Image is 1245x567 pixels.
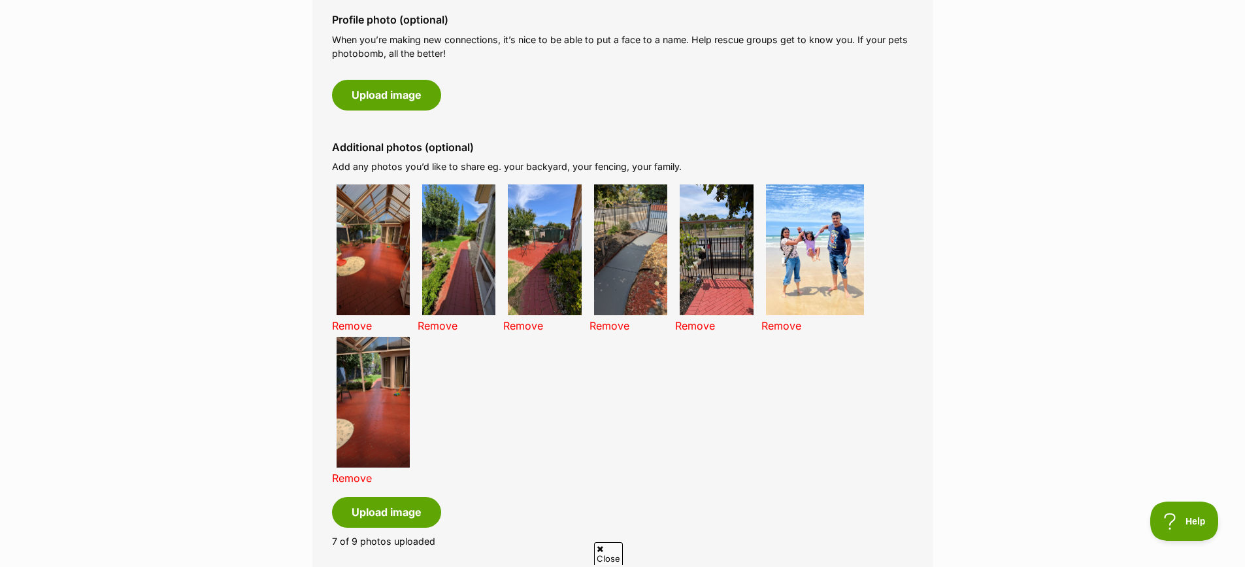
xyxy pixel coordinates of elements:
[594,184,667,315] img: uxuzaldtvkkh6iqw6gyw.jpg
[332,141,914,153] label: Additional photos (optional)
[418,319,457,332] a: Remove
[332,80,441,110] button: Upload image
[766,184,864,315] img: t3kgcfrjivd8dnzkgsed.jpg
[332,33,914,61] p: When you’re making new connections, it’s nice to be able to put a face to a name. Help rescue gro...
[337,184,410,315] img: ata4uowmecxszfcvr4o8.jpg
[337,337,410,468] img: cfclydeym93yqwhcfacx.jpg
[332,319,372,332] a: Remove
[589,319,629,332] a: Remove
[680,184,753,315] img: ovzvrq8oftorpchjjwhj.jpg
[594,542,623,565] span: Close
[332,497,441,527] button: Upload image
[503,319,543,332] a: Remove
[332,14,914,26] label: Profile photo (optional)
[675,319,715,332] a: Remove
[422,184,495,315] img: b3oknkrxn7l98lou3irw.jpg
[1150,502,1219,541] iframe: Help Scout Beacon - Open
[332,472,372,485] a: Remove
[761,319,801,332] a: Remove
[508,184,581,315] img: irwevxqshsjcbbcwqznv.jpg
[332,160,914,173] p: Add any photos you’d like to share eg. your backyard, your fencing, your family.
[332,534,914,548] p: 7 of 9 photos uploaded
